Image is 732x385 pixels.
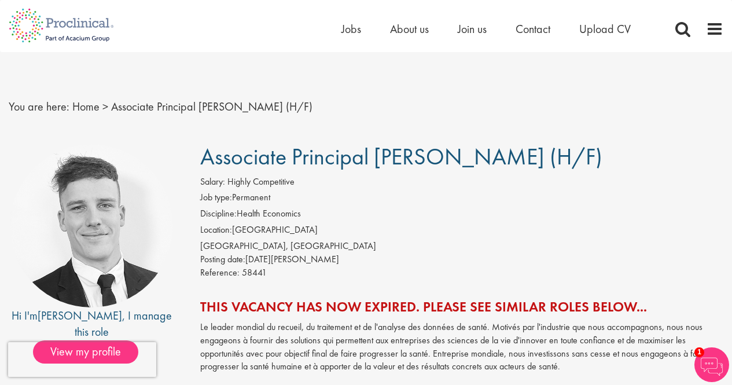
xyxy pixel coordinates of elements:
label: Location: [200,223,232,237]
span: Posting date: [200,253,245,265]
label: Salary: [200,175,225,189]
div: Hi I'm , I manage this role [9,307,174,340]
a: Join us [458,21,487,36]
span: > [102,99,108,114]
div: [GEOGRAPHIC_DATA], [GEOGRAPHIC_DATA] [200,240,723,253]
img: Chatbot [694,347,729,382]
span: You are here: [9,99,69,114]
p: Le leader mondial du recueil, du traitement et de l'analyse des données de santé. Motivés par l'i... [200,321,723,373]
span: Highly Competitive [227,175,295,188]
img: imeage of recruiter Nicolas Daniel [10,144,173,307]
li: Health Economics [200,207,723,223]
li: [GEOGRAPHIC_DATA] [200,223,723,240]
a: Upload CV [579,21,631,36]
iframe: reCAPTCHA [8,342,156,377]
a: breadcrumb link [72,99,100,114]
span: Associate Principal [PERSON_NAME] (H/F) [200,142,602,171]
label: Discipline: [200,207,237,221]
a: Jobs [341,21,361,36]
a: Contact [516,21,550,36]
span: 1 [694,347,704,357]
label: Job type: [200,191,232,204]
h2: This vacancy has now expired. Please see similar roles below... [200,299,723,314]
span: View my profile [33,340,138,364]
li: Permanent [200,191,723,207]
span: 58441 [242,266,267,278]
a: [PERSON_NAME] [38,308,122,323]
div: [DATE][PERSON_NAME] [200,253,723,266]
label: Reference: [200,266,240,280]
span: Associate Principal [PERSON_NAME] (H/F) [111,99,312,114]
a: About us [390,21,429,36]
